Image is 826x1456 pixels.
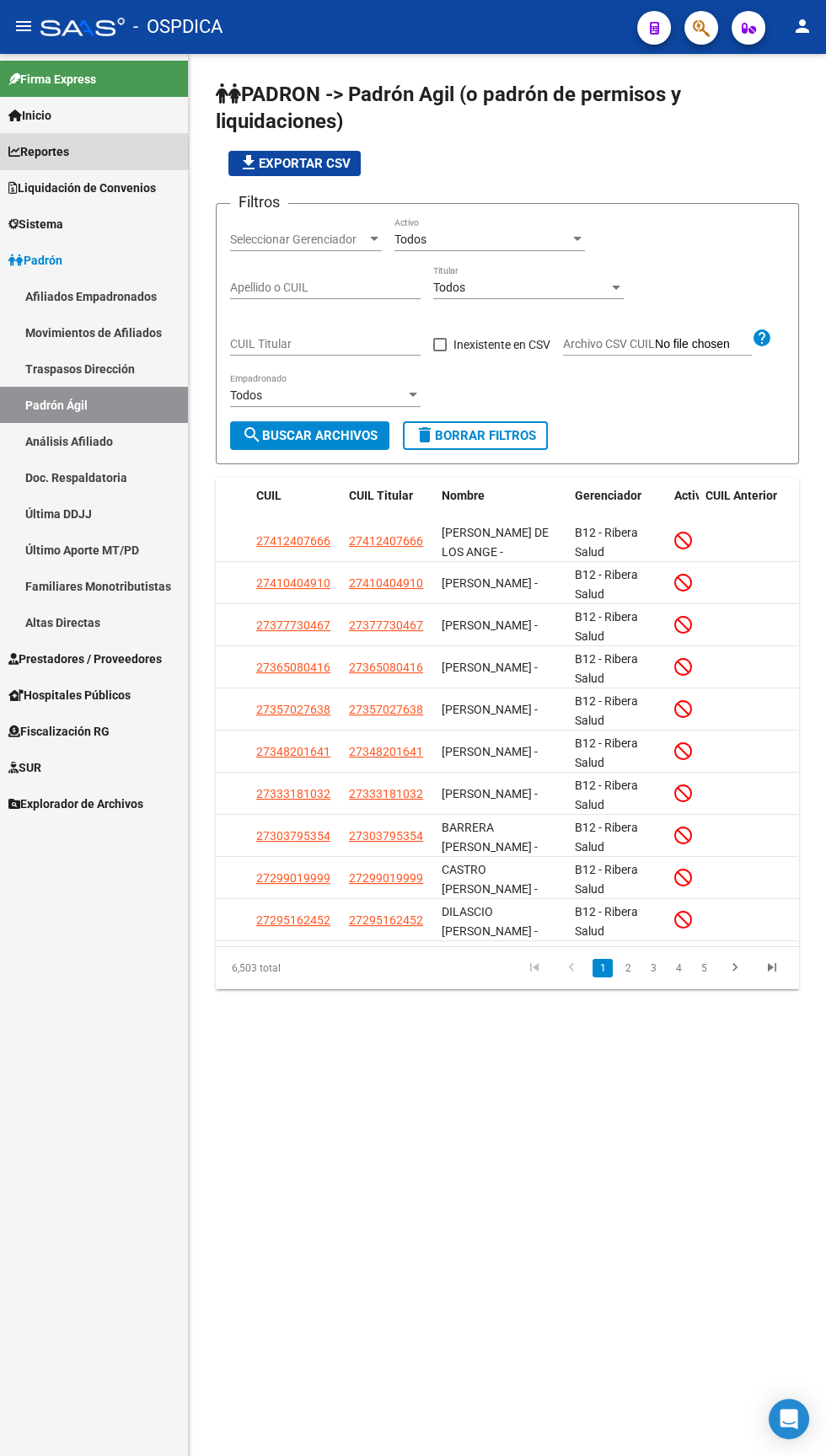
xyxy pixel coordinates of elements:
span: 27333181032 [349,787,423,800]
datatable-header-cell: Activo [668,478,700,533]
span: Buscar Archivos [242,428,378,443]
mat-icon: help [752,328,772,348]
span: B12 - Ribera Salud [575,568,638,601]
span: CUIL Anterior [705,489,777,502]
div: Open Intercom Messenger [769,1399,809,1439]
h3: Filtros [230,190,288,214]
datatable-header-cell: CUIL Titular [342,478,435,533]
span: 27357027638 [256,703,330,716]
a: go to previous page [555,959,587,977]
span: B12 - Ribera Salud [575,610,638,643]
span: Hospitales Públicos [8,686,131,704]
span: Borrar Filtros [415,428,536,443]
span: 27295162452 [349,913,423,927]
mat-icon: search [242,425,262,445]
span: Padrón [8,251,62,270]
a: 3 [643,959,663,977]
input: Archivo CSV CUIL [655,337,752,352]
span: B12 - Ribera Salud [575,863,638,896]
span: SUR [8,758,41,777]
span: Todos [230,388,262,402]
span: B12 - Ribera Salud [575,779,638,811]
span: B12 - Ribera Salud [575,736,638,769]
span: 27299019999 [349,871,423,885]
li: page 2 [615,954,641,982]
span: 27365080416 [256,661,330,674]
span: Todos [433,281,465,294]
span: 27333181032 [256,787,330,800]
span: 27295162452 [256,913,330,927]
span: Nombre [442,489,485,502]
li: page 3 [641,954,666,982]
a: 2 [618,959,638,977]
span: 27365080416 [349,661,423,674]
datatable-header-cell: Nombre [435,478,568,533]
span: CASTRO [PERSON_NAME] - [442,863,538,896]
a: go to first page [518,959,550,977]
a: go to next page [719,959,751,977]
li: page 4 [666,954,691,982]
span: [PERSON_NAME] - [442,745,538,758]
span: [PERSON_NAME] - [442,661,538,674]
span: PADRON -> Padrón Agil (o padrón de permisos y liquidaciones) [216,83,681,133]
a: 1 [593,959,613,977]
mat-icon: delete [415,425,435,445]
span: DILASCIO [PERSON_NAME] - [442,905,538,938]
mat-icon: menu [13,16,34,36]
span: B12 - Ribera Salud [575,905,638,938]
span: CUIL Titular [349,489,413,502]
span: 27299019999 [256,871,330,885]
datatable-header-cell: CUIL [249,478,342,533]
span: 27377730467 [349,618,423,632]
span: Inexistente en CSV [453,335,550,355]
span: Fiscalización RG [8,722,110,741]
li: page 1 [590,954,615,982]
span: 27303795354 [349,829,423,843]
span: BARRERA [PERSON_NAME] - [442,821,538,854]
span: Explorador de Archivos [8,795,143,813]
span: 27377730467 [256,618,330,632]
span: Activo [674,489,708,502]
button: Exportar CSV [228,151,361,176]
span: CUIL [256,489,282,502]
button: Buscar Archivos [230,421,389,450]
button: Borrar Filtros [403,421,548,450]
span: - OSPDICA [133,8,223,45]
span: Exportar CSV [239,156,351,171]
span: B12 - Ribera Salud [575,821,638,854]
span: [PERSON_NAME] - [442,576,538,590]
span: B12 - Ribera Salud [575,652,638,685]
span: Seleccionar Gerenciador [230,233,367,247]
mat-icon: person [792,16,813,36]
span: Sistema [8,215,63,233]
datatable-header-cell: Gerenciador [568,478,668,533]
span: 27410404910 [256,576,330,590]
a: go to last page [756,959,788,977]
span: [PERSON_NAME] - [442,703,538,716]
span: 27412407666 [256,534,330,548]
span: Todos [394,233,426,246]
span: Prestadores / Proveedores [8,650,162,668]
span: B12 - Ribera Salud [575,694,638,727]
datatable-header-cell: CUIL Anterior [699,478,798,533]
span: [PERSON_NAME] - [442,618,538,632]
span: 27357027638 [349,703,423,716]
span: Inicio [8,106,51,125]
div: 6,503 total [216,947,330,989]
span: [PERSON_NAME] DE LOS ANGE - [442,526,549,559]
a: 4 [668,959,689,977]
span: Reportes [8,142,69,161]
span: [PERSON_NAME] - [442,787,538,800]
span: Firma Express [8,70,96,88]
span: Gerenciador [575,489,641,502]
span: 27410404910 [349,576,423,590]
span: Liquidación de Convenios [8,179,156,197]
span: 27348201641 [349,745,423,758]
span: B12 - Ribera Salud [575,526,638,559]
mat-icon: file_download [239,153,259,173]
li: page 5 [691,954,716,982]
a: 5 [694,959,714,977]
span: Archivo CSV CUIL [563,337,655,351]
span: 27412407666 [349,534,423,548]
span: 27303795354 [256,829,330,843]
